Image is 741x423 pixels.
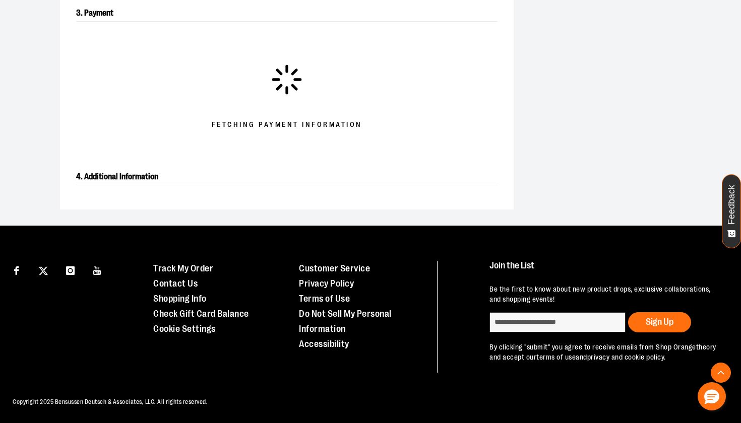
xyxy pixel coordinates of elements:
[153,309,249,319] a: Check Gift Card Balance
[698,382,726,410] button: Hello, have a question? Let’s chat.
[628,312,691,332] button: Sign Up
[212,120,362,130] span: Fetching Payment Information
[76,5,498,22] h2: 3. Payment
[13,398,208,405] span: Copyright 2025 Bensussen Deutsch & Associates, LLC. All rights reserved.
[722,174,741,248] button: Feedback - Show survey
[587,353,666,361] a: privacy and cookie policy.
[153,263,213,273] a: Track My Order
[39,266,48,275] img: Twitter
[299,294,350,304] a: Terms of Use
[299,309,392,334] a: Do Not Sell My Personal Information
[489,312,626,332] input: enter email
[299,339,349,349] a: Accessibility
[153,294,207,304] a: Shopping Info
[299,263,370,273] a: Customer Service
[727,185,736,225] span: Feedback
[711,363,731,383] button: Back To Top
[76,169,498,185] h2: 4. Additional Information
[489,342,721,363] p: By clicking "submit" you agree to receive emails from Shop Orangetheory and accept our and
[536,353,576,361] a: terms of use
[299,278,354,289] a: Privacy Policy
[646,317,673,327] span: Sign Up
[489,261,721,279] h4: Join the List
[8,261,25,278] a: Visit our Facebook page
[89,261,106,278] a: Visit our Youtube page
[35,261,52,278] a: Visit our X page
[153,324,216,334] a: Cookie Settings
[153,278,198,289] a: Contact Us
[61,261,79,278] a: Visit our Instagram page
[489,285,721,305] p: Be the first to know about new product drops, exclusive collaborations, and shopping events!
